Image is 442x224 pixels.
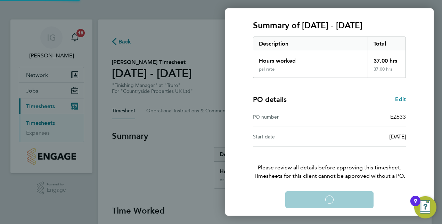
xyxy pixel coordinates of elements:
[253,20,406,31] h3: Summary of [DATE] - [DATE]
[245,147,414,180] p: Please review all details before approving this timesheet.
[245,172,414,180] span: Timesheets for this client cannot be approved without a PO.
[368,37,406,51] div: Total
[259,66,275,72] div: psl rate
[253,113,329,121] div: PO number
[253,51,368,66] div: Hours worked
[414,196,436,218] button: Open Resource Center, 9 new notifications
[253,37,406,78] div: Summary of 25 - 31 Aug 2025
[253,37,368,51] div: Description
[329,133,406,141] div: [DATE]
[368,51,406,66] div: 37.00 hrs
[395,96,406,103] span: Edit
[253,95,287,104] h4: PO details
[395,95,406,104] a: Edit
[368,66,406,78] div: 37.00 hrs
[253,133,329,141] div: Start date
[414,201,417,210] div: 9
[390,113,406,120] span: EZ633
